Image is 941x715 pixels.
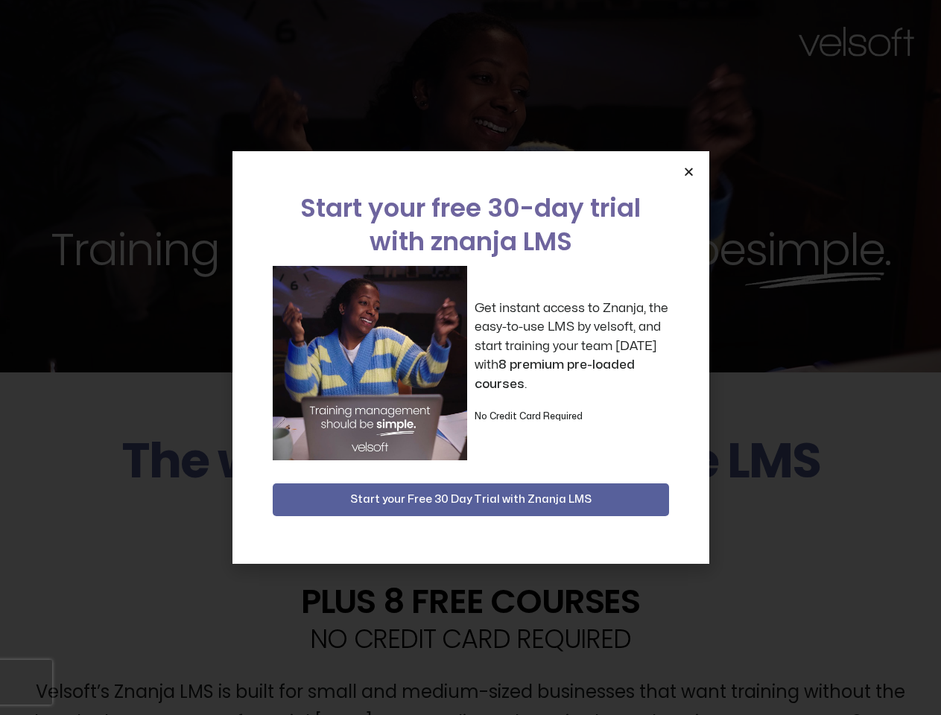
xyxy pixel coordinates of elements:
[475,358,635,390] strong: 8 premium pre-loaded courses
[273,266,467,460] img: a woman sitting at her laptop dancing
[273,483,669,516] button: Start your Free 30 Day Trial with Znanja LMS
[683,166,694,177] a: Close
[475,299,669,394] p: Get instant access to Znanja, the easy-to-use LMS by velsoft, and start training your team [DATE]...
[350,491,592,509] span: Start your Free 30 Day Trial with Znanja LMS
[475,412,583,421] strong: No Credit Card Required
[273,191,669,258] h2: Start your free 30-day trial with znanja LMS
